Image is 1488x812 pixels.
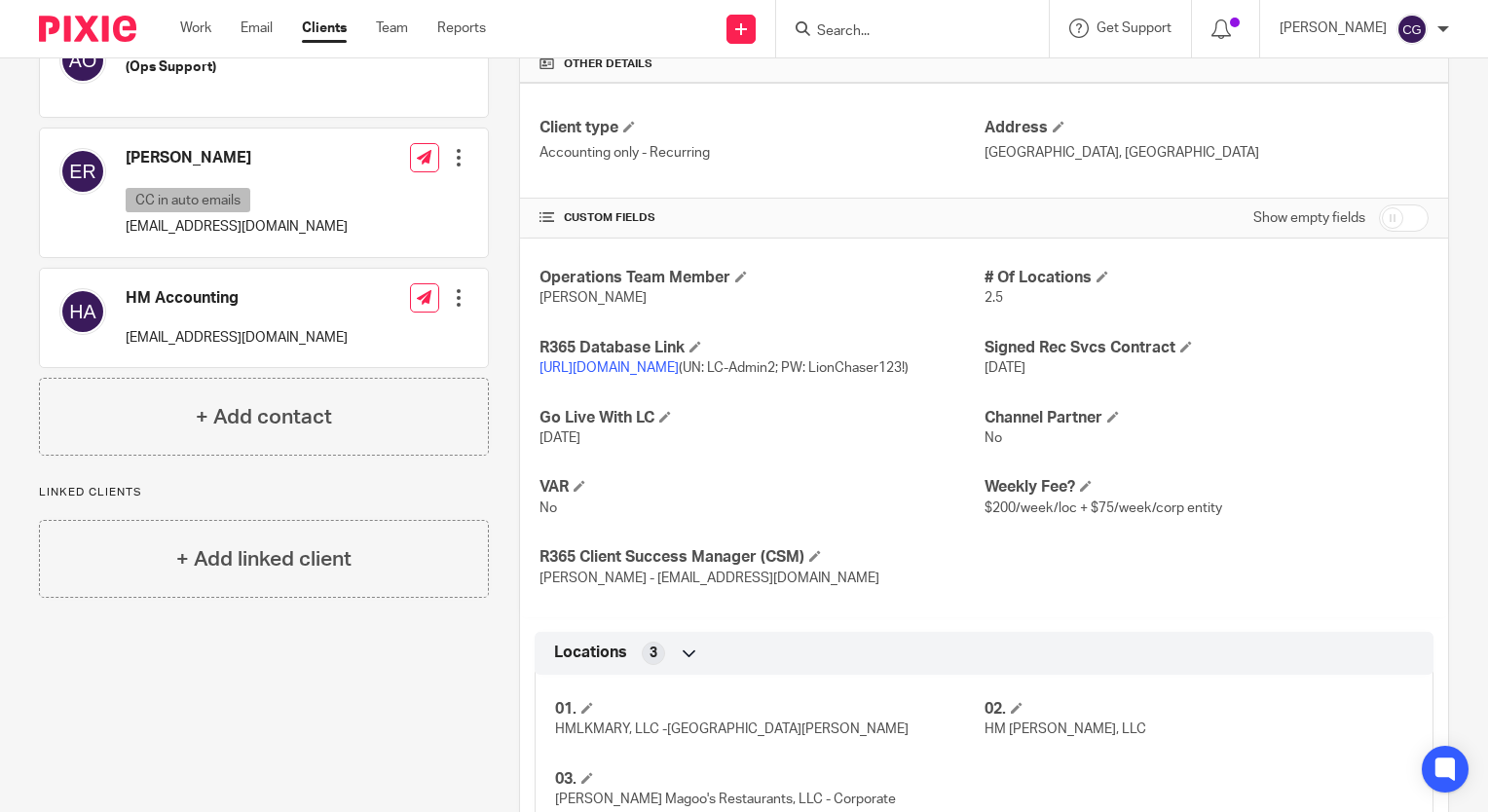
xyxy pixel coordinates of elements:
[539,408,984,428] h4: Go Live With LC
[985,338,1429,358] h4: Signed Rec Svcs Contract
[985,431,1002,445] span: No
[985,501,1222,515] span: $200/week/loc + $75/week/corp entity
[539,501,557,515] span: No
[376,18,408,38] a: Team
[1097,21,1172,35] span: Get Support
[126,328,348,348] p: [EMAIL_ADDRESS][DOMAIN_NAME]
[539,547,984,568] h4: R365 Client Success Manager (CSM)
[985,477,1429,498] h4: Weekly Fee?
[554,643,627,663] span: Locations
[59,288,106,335] img: svg%3E
[985,268,1429,288] h4: # Of Locations
[1280,18,1387,38] p: [PERSON_NAME]
[539,361,679,375] a: [URL][DOMAIN_NAME]
[555,769,984,790] h4: 03.
[59,37,106,84] img: svg%3E
[176,544,352,574] h4: + Add linked client
[126,188,250,212] p: CC in auto emails
[539,210,984,226] h4: CUSTOM FIELDS
[539,118,984,138] h4: Client type
[539,431,580,445] span: [DATE]
[985,408,1429,428] h4: Channel Partner
[126,148,348,168] h4: [PERSON_NAME]
[985,291,1003,305] span: 2.5
[985,361,1025,375] span: [DATE]
[39,485,489,500] p: Linked clients
[555,722,909,736] span: HMLKMARY, LLC -[GEOGRAPHIC_DATA][PERSON_NAME]
[241,18,273,38] a: Email
[555,793,896,806] span: [PERSON_NAME] Magoo's Restaurants, LLC - Corporate
[539,143,984,163] p: Accounting only - Recurring
[985,699,1413,720] h4: 02.
[539,268,984,288] h4: Operations Team Member
[59,148,106,195] img: svg%3E
[539,361,909,375] span: (UN: LC-Admin2; PW: LionChaser123!)
[1253,208,1365,228] label: Show empty fields
[985,722,1146,736] span: HM [PERSON_NAME], LLC
[985,118,1429,138] h4: Address
[302,18,347,38] a: Clients
[126,288,348,309] h4: HM Accounting
[555,699,984,720] h4: 01.
[196,402,332,432] h4: + Add contact
[539,477,984,498] h4: VAR
[539,572,879,585] span: [PERSON_NAME] - [EMAIL_ADDRESS][DOMAIN_NAME]
[1396,14,1428,45] img: svg%3E
[39,16,136,42] img: Pixie
[985,143,1429,163] p: [GEOGRAPHIC_DATA], [GEOGRAPHIC_DATA]
[539,338,984,358] h4: R365 Database Link
[564,56,652,72] span: Other details
[437,18,486,38] a: Reports
[126,57,251,77] h5: (Ops Support)
[815,23,990,41] input: Search
[180,18,211,38] a: Work
[126,217,348,237] p: [EMAIL_ADDRESS][DOMAIN_NAME]
[650,644,657,663] span: 3
[539,291,647,305] span: [PERSON_NAME]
